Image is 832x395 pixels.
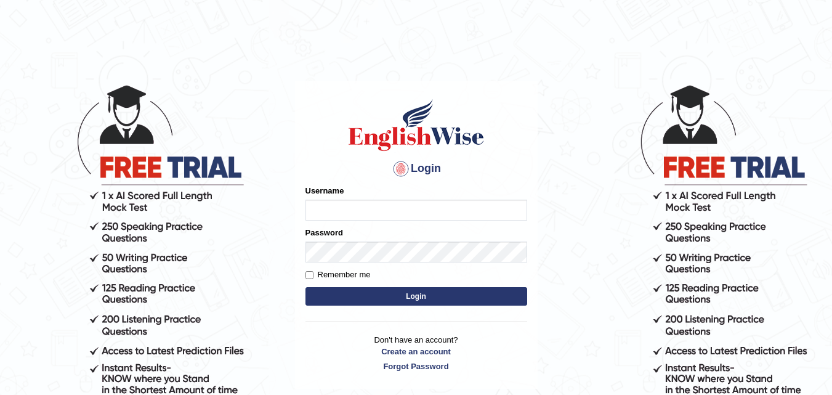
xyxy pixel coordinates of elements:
[305,360,527,372] a: Forgot Password
[305,346,527,357] a: Create an account
[305,271,313,279] input: Remember me
[305,185,344,197] label: Username
[305,227,343,238] label: Password
[305,159,527,179] h4: Login
[305,287,527,306] button: Login
[305,334,527,372] p: Don't have an account?
[346,97,487,153] img: Logo of English Wise sign in for intelligent practice with AI
[305,269,371,281] label: Remember me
